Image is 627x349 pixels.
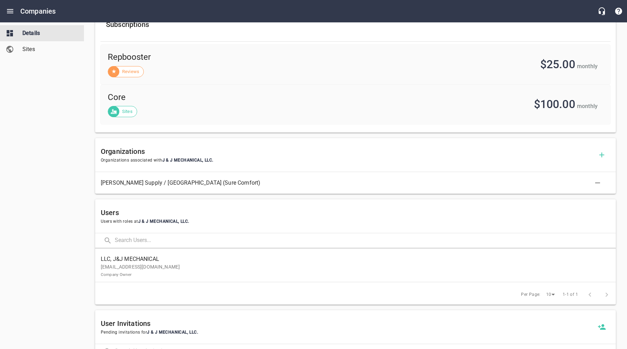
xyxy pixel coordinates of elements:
[20,6,56,17] h6: Companies
[118,108,137,115] span: Sites
[108,52,340,63] span: Repbooster
[2,3,19,20] button: Open drawer
[593,147,610,163] button: Add Organization
[563,291,578,298] span: 1-1 of 1
[534,98,575,111] span: $100.00
[101,218,610,225] span: Users with roles at
[147,330,198,335] span: J & J MECHANICAL, LLC .
[540,58,575,71] span: $25.00
[593,3,610,20] button: Live Chat
[101,263,605,278] p: [EMAIL_ADDRESS][DOMAIN_NAME]
[589,174,606,191] button: Delete Association
[22,29,76,37] span: Details
[115,233,616,248] input: Search Users...
[118,68,143,75] span: Reviews
[577,63,598,70] span: monthly
[101,255,605,263] span: LLC, J&J MECHANICAL
[101,329,593,336] span: Pending invitations for
[101,146,593,157] h6: Organizations
[101,318,593,329] h6: User Invitations
[106,19,605,30] h6: Subscriptions
[138,219,189,224] span: J & J MECHANICAL, LLC .
[108,106,137,117] div: Sites
[22,45,76,54] span: Sites
[610,3,627,20] button: Support Portal
[577,103,598,109] span: monthly
[108,66,144,77] div: Reviews
[101,272,132,277] small: Company Owner
[162,158,213,163] span: J & J MECHANICAL, LLC .
[108,92,330,103] span: Core
[101,179,599,187] span: [PERSON_NAME] Supply / [GEOGRAPHIC_DATA] (Sure Comfort)
[101,157,593,164] span: Organizations associated with
[95,251,616,282] a: LLC, J&J MECHANICAL[EMAIL_ADDRESS][DOMAIN_NAME]Company Owner
[521,291,541,298] span: Per Page:
[593,319,610,335] a: Invite a new user to J & J MECHANICAL, LLC
[543,290,557,299] div: 10
[101,207,610,218] h6: Users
